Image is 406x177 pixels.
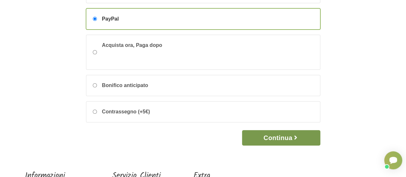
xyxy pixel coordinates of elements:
span: Bonifico anticipato [102,82,148,89]
iframe: Smartsupp widget button [384,151,402,169]
span: Acquista ora, Paga dopo [102,41,198,63]
button: Continua [242,130,320,146]
iframe: PayPal Message 1 [102,49,198,61]
input: Bonifico anticipato [93,83,97,87]
input: Acquista ora, Paga dopo [93,50,97,54]
span: Contrassegno (+5€) [102,108,150,116]
span: PayPal [102,15,119,23]
input: Contrassegno (+5€) [93,110,97,114]
input: PayPal [93,17,97,21]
